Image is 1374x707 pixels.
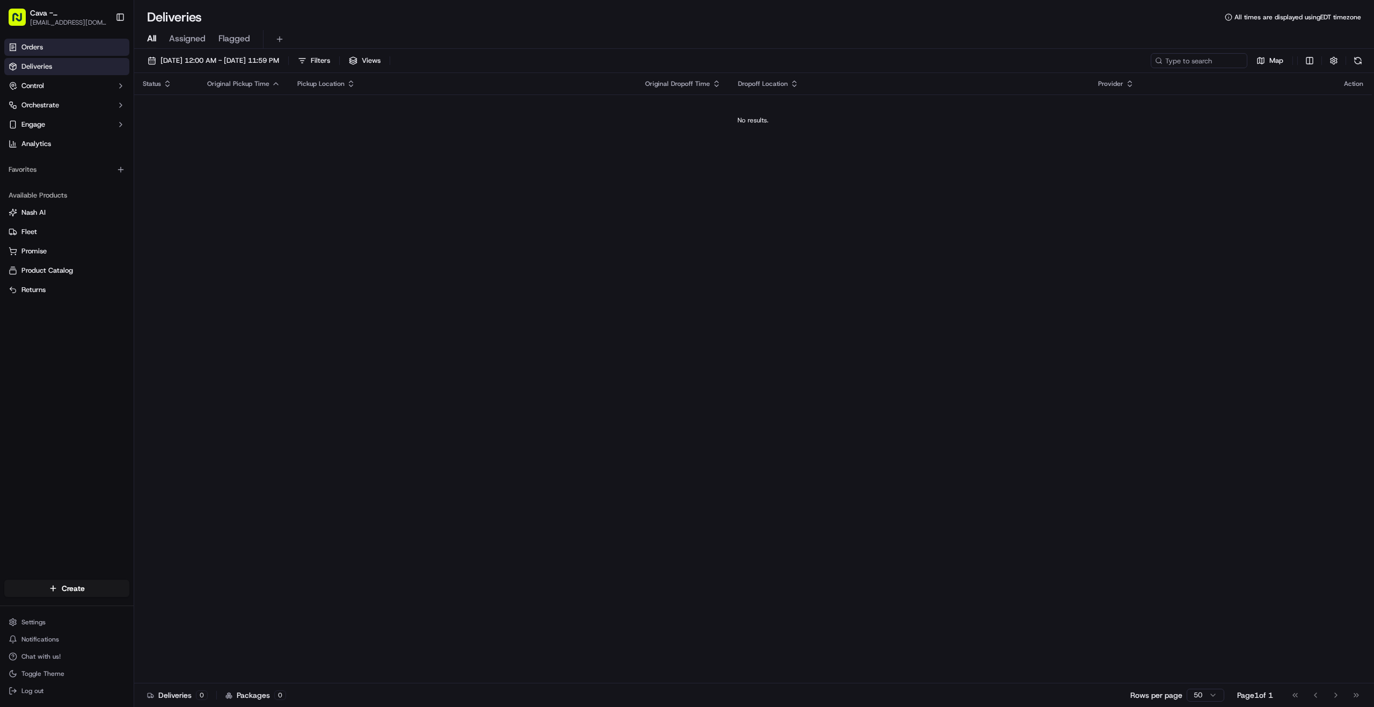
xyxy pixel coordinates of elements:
p: Welcome 👋 [11,43,195,60]
span: Map [1269,56,1283,65]
div: Deliveries [147,690,208,701]
button: Cava - [GEOGRAPHIC_DATA][EMAIL_ADDRESS][DOMAIN_NAME] [4,4,111,30]
a: Fleet [9,227,125,237]
div: Available Products [4,187,129,204]
button: Toggle Theme [4,666,129,681]
input: Type to search [1151,53,1247,68]
div: We're available if you need us! [48,113,148,122]
a: Orders [4,39,129,56]
span: Engage [21,120,45,129]
div: Favorites [4,161,129,178]
button: Product Catalog [4,262,129,279]
h1: Deliveries [147,9,202,26]
span: Analytics [21,139,51,149]
span: Toggle Theme [21,669,64,678]
div: Past conversations [11,140,72,148]
span: Klarizel Pensader [33,195,89,204]
span: Orchestrate [21,100,59,110]
button: Cava - [GEOGRAPHIC_DATA] [30,8,107,18]
span: All times are displayed using EDT timezone [1234,13,1361,21]
span: Nash AI [21,208,46,217]
div: 💻 [91,241,99,250]
span: Settings [21,618,46,626]
span: Status [143,79,161,88]
span: Orders [21,42,43,52]
span: • [91,195,94,204]
span: • [91,166,94,175]
span: Returns [21,285,46,295]
button: Fleet [4,223,129,240]
div: 0 [274,690,286,700]
span: Filters [311,56,330,65]
button: Returns [4,281,129,298]
div: Packages [225,690,286,701]
a: Nash AI [9,208,125,217]
button: Log out [4,683,129,698]
span: Log out [21,687,43,695]
button: Filters [293,53,335,68]
div: Page 1 of 1 [1237,690,1273,701]
span: Fleet [21,227,37,237]
span: Assigned [169,32,206,45]
div: 0 [196,690,208,700]
input: Got a question? Start typing here... [28,69,193,81]
button: Notifications [4,632,129,647]
a: Promise [9,246,125,256]
button: Create [4,580,129,597]
span: Notifications [21,635,59,644]
span: 12:21 PM [97,166,127,175]
button: Start new chat [182,106,195,119]
button: Settings [4,615,129,630]
a: 📗Knowledge Base [6,236,86,255]
span: Klarizel Pensader [33,166,89,175]
button: Refresh [1350,53,1365,68]
a: Product Catalog [9,266,125,275]
span: [DATE] [97,195,119,204]
button: Promise [4,243,129,260]
span: Original Dropoff Time [645,79,710,88]
span: Provider [1098,79,1123,88]
img: 1736555255976-a54dd68f-1ca7-489b-9aae-adbdc363a1c4 [21,167,30,176]
span: API Documentation [101,240,172,251]
div: No results. [138,116,1368,125]
button: Views [344,53,385,68]
span: Deliveries [21,62,52,71]
button: Chat with us! [4,649,129,664]
button: Orchestrate [4,97,129,114]
button: Nash AI [4,204,129,221]
a: Deliveries [4,58,129,75]
img: 1724597045416-56b7ee45-8013-43a0-a6f9-03cb97ddad50 [23,103,42,122]
span: Create [62,583,85,594]
div: Start new chat [48,103,176,113]
div: 📗 [11,241,19,250]
span: Original Pickup Time [207,79,269,88]
span: Flagged [218,32,250,45]
a: 💻API Documentation [86,236,177,255]
span: [DATE] 12:00 AM - [DATE] 11:59 PM [160,56,279,65]
span: Pickup Location [297,79,345,88]
img: Klarizel Pensader [11,156,28,173]
span: Chat with us! [21,652,61,661]
span: Control [21,81,44,91]
p: Rows per page [1130,690,1182,701]
button: Control [4,77,129,94]
span: Promise [21,246,47,256]
span: Dropoff Location [738,79,788,88]
div: Action [1344,79,1363,88]
img: Klarizel Pensader [11,185,28,202]
a: Returns [9,285,125,295]
span: All [147,32,156,45]
span: Views [362,56,381,65]
img: 1736555255976-a54dd68f-1ca7-489b-9aae-adbdc363a1c4 [21,196,30,205]
img: 1736555255976-a54dd68f-1ca7-489b-9aae-adbdc363a1c4 [11,103,30,122]
span: Product Catalog [21,266,73,275]
a: Analytics [4,135,129,152]
span: Knowledge Base [21,240,82,251]
button: Engage [4,116,129,133]
span: Pylon [107,266,130,274]
button: [EMAIL_ADDRESS][DOMAIN_NAME] [30,18,107,27]
button: Map [1252,53,1288,68]
img: Nash [11,11,32,32]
